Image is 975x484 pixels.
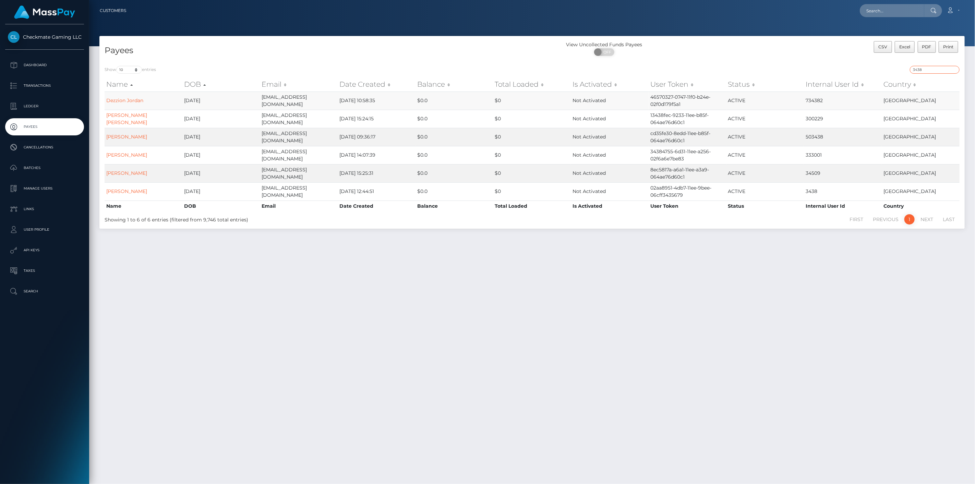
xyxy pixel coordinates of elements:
td: [GEOGRAPHIC_DATA] [882,146,960,164]
td: ACTIVE [726,164,804,182]
th: Total Loaded [493,201,571,211]
input: Search... [860,4,924,17]
td: $0.0 [416,164,493,182]
span: Checkmate Gaming LLC [5,34,84,40]
span: PDF [922,44,931,49]
a: [PERSON_NAME] [106,170,147,176]
th: Name: activate to sort column ascending [105,77,182,91]
td: 8ec5817a-a6a1-11ee-a3a9-064ae76d60c1 [649,164,726,182]
td: [DATE] [182,110,260,128]
th: Total Loaded: activate to sort column ascending [493,77,571,91]
td: 02aa8951-4db7-11ee-9bee-06cff3435679 [649,182,726,201]
th: Balance: activate to sort column ascending [416,77,493,91]
td: 46570327-0747-11f0-b24e-02f0d179f5a1 [649,92,726,110]
p: User Profile [8,225,81,235]
select: Showentries [116,66,142,74]
p: Transactions [8,81,81,91]
th: Email: activate to sort column ascending [260,77,338,91]
th: Is Activated: activate to sort column ascending [571,77,649,91]
p: Links [8,204,81,214]
th: Country [882,201,960,211]
span: Excel [899,44,910,49]
a: Dashboard [5,57,84,74]
td: 734382 [804,92,882,110]
div: Showing 1 to 6 of 6 entries (filtered from 9,746 total entries) [105,214,455,223]
th: Date Created: activate to sort column ascending [338,77,416,91]
th: Name [105,201,182,211]
td: 13438fec-9233-11ee-b85f-064ae76d60c1 [649,110,726,128]
th: Date Created [338,201,416,211]
td: [EMAIL_ADDRESS][DOMAIN_NAME] [260,92,338,110]
td: 3438 [804,182,882,201]
a: [PERSON_NAME] [106,134,147,140]
td: [DATE] [182,146,260,164]
td: Not Activated [571,182,649,201]
td: [GEOGRAPHIC_DATA] [882,92,960,110]
p: Ledger [8,101,81,111]
th: Is Activated [571,201,649,211]
a: Ledger [5,98,84,115]
a: [PERSON_NAME] [106,188,147,194]
td: [DATE] 15:24:15 [338,110,416,128]
td: [DATE] 15:25:31 [338,164,416,182]
th: Status [726,201,804,211]
th: Country: activate to sort column ascending [882,77,960,91]
input: Search transactions [910,66,960,74]
td: 34509 [804,164,882,182]
h4: Payees [105,45,527,57]
a: 1 [904,214,915,225]
td: [EMAIL_ADDRESS][DOMAIN_NAME] [260,182,338,201]
td: 333001 [804,146,882,164]
a: Batches [5,159,84,177]
span: Print [943,44,954,49]
td: $0.0 [416,110,493,128]
a: [PERSON_NAME] [106,152,147,158]
p: Manage Users [8,183,81,194]
td: [EMAIL_ADDRESS][DOMAIN_NAME] [260,110,338,128]
td: Not Activated [571,164,649,182]
th: Email [260,201,338,211]
a: Cancellations [5,139,84,156]
th: User Token: activate to sort column ascending [649,77,726,91]
p: Payees [8,122,81,132]
p: Cancellations [8,142,81,153]
p: Taxes [8,266,81,276]
th: User Token [649,201,726,211]
td: ACTIVE [726,110,804,128]
a: Customers [100,3,126,18]
td: ACTIVE [726,146,804,164]
td: $0 [493,92,571,110]
td: $0.0 [416,128,493,146]
a: User Profile [5,221,84,238]
button: Print [939,41,958,53]
td: $0.0 [416,146,493,164]
span: OFF [598,48,615,56]
label: Show entries [105,66,156,74]
td: $0.0 [416,182,493,201]
th: Internal User Id [804,201,882,211]
p: Batches [8,163,81,173]
div: View Uncollected Funds Payees [532,41,676,48]
a: [PERSON_NAME] [PERSON_NAME] [106,112,147,125]
td: $0 [493,128,571,146]
td: [GEOGRAPHIC_DATA] [882,182,960,201]
a: Links [5,201,84,218]
p: Search [8,286,81,297]
td: $0 [493,182,571,201]
td: [DATE] [182,164,260,182]
td: 300229 [804,110,882,128]
a: Transactions [5,77,84,94]
td: [DATE] [182,182,260,201]
td: $0 [493,110,571,128]
td: Not Activated [571,110,649,128]
th: Internal User Id: activate to sort column ascending [804,77,882,91]
a: Payees [5,118,84,135]
td: [DATE] 10:58:35 [338,92,416,110]
td: Not Activated [571,92,649,110]
p: Dashboard [8,60,81,70]
a: Manage Users [5,180,84,197]
img: Checkmate Gaming LLC [8,31,20,43]
a: Search [5,283,84,300]
td: [EMAIL_ADDRESS][DOMAIN_NAME] [260,128,338,146]
a: API Keys [5,242,84,259]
